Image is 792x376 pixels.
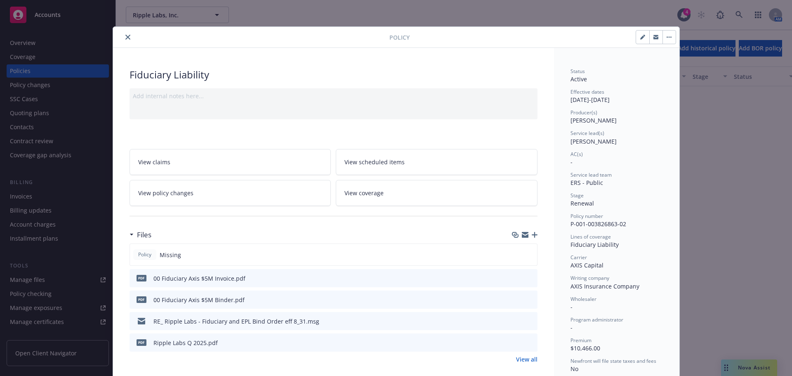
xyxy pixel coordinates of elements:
[570,296,596,303] span: Wholesaler
[137,275,146,281] span: pdf
[570,344,600,352] span: $10,466.00
[389,33,410,42] span: Policy
[130,68,537,82] div: Fiduciary Liability
[570,130,604,137] span: Service lead(s)
[570,316,623,323] span: Program administrator
[527,317,534,326] button: preview file
[570,109,597,116] span: Producer(s)
[570,137,617,145] span: [PERSON_NAME]
[130,229,151,240] div: Files
[527,296,534,304] button: preview file
[137,229,151,240] h3: Files
[138,158,170,166] span: View claims
[570,220,626,228] span: P-001-003826863-02
[153,274,245,283] div: 00 Fiduciary Axis $5M Invoice.pdf
[514,274,520,283] button: download file
[570,88,663,104] div: [DATE] - [DATE]
[570,213,603,220] span: Policy number
[516,355,537,364] a: View all
[570,254,587,261] span: Carrier
[570,357,656,364] span: Newfront will file state taxes and fees
[570,158,573,166] span: -
[570,116,617,124] span: [PERSON_NAME]
[130,149,331,175] a: View claims
[336,149,537,175] a: View scheduled items
[570,274,609,281] span: Writing company
[570,199,594,207] span: Renewal
[160,251,181,259] span: Missing
[570,261,603,269] span: AXIS Capital
[570,303,573,311] span: -
[153,317,319,326] div: RE_ Ripple Labs - Fiduciary and EPL Bind Order eff 8_31.msg
[570,171,612,178] span: Service lead team
[137,296,146,303] span: pdf
[570,365,578,373] span: No
[514,338,520,347] button: download file
[570,68,585,75] span: Status
[153,296,245,304] div: 00 Fiduciary Axis $5M Binder.pdf
[344,158,405,166] span: View scheduled items
[137,251,153,258] span: Policy
[153,338,218,347] div: Ripple Labs Q 2025.pdf
[344,189,384,197] span: View coverage
[570,192,584,199] span: Stage
[137,339,146,345] span: pdf
[514,296,520,304] button: download file
[527,338,534,347] button: preview file
[130,180,331,206] a: View policy changes
[570,88,604,95] span: Effective dates
[527,274,534,283] button: preview file
[570,151,583,158] span: AC(s)
[570,282,639,290] span: AXIS Insurance Company
[570,233,611,240] span: Lines of coverage
[133,92,534,100] div: Add internal notes here...
[570,179,603,187] span: ERS - Public
[570,324,573,331] span: -
[138,189,193,197] span: View policy changes
[570,240,663,249] div: Fiduciary Liability
[336,180,537,206] a: View coverage
[570,337,592,344] span: Premium
[514,317,520,326] button: download file
[570,75,587,83] span: Active
[123,32,133,42] button: close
